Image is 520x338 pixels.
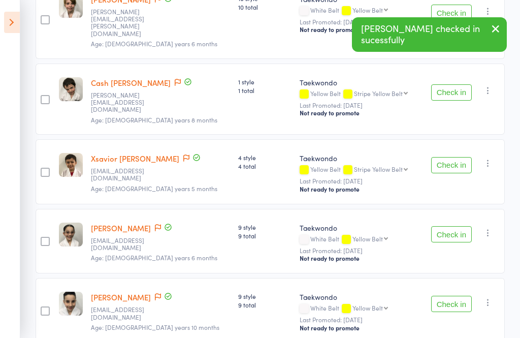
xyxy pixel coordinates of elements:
[91,39,217,48] span: Age: [DEMOGRAPHIC_DATA] years 6 months
[300,166,417,174] div: Yellow Belt
[91,184,217,193] span: Age: [DEMOGRAPHIC_DATA] years 5 months
[238,86,291,95] span: 1 total
[300,254,417,262] div: Not ready to promote
[300,316,417,323] small: Last Promoted: [DATE]
[300,77,417,87] div: Taekwondo
[431,157,472,173] button: Check in
[59,77,83,101] img: image1747118513.png
[300,102,417,109] small: Last Promoted: [DATE]
[431,226,472,242] button: Check in
[238,77,291,86] span: 1 style
[91,77,171,88] a: Cash [PERSON_NAME]
[300,324,417,332] div: Not ready to promote
[352,7,383,13] div: Yellow Belt
[91,292,151,302] a: [PERSON_NAME]
[352,235,383,242] div: Yellow Belt
[238,3,291,11] span: 10 total
[352,304,383,311] div: Yellow Belt
[238,292,291,300] span: 9 style
[91,323,219,331] span: Age: [DEMOGRAPHIC_DATA] years 10 months
[59,153,83,177] img: image1732933895.png
[300,153,417,163] div: Taekwondo
[91,167,157,182] small: Kalebjhogan@gmail.com
[354,90,403,97] div: Stripe Yellow Belt
[300,177,417,185] small: Last Promoted: [DATE]
[91,237,157,252] small: lubnaassaad@gmail.com
[91,91,157,113] small: christy@ekga.com.au
[354,166,403,172] div: Stripe Yellow Belt
[352,17,507,52] div: [PERSON_NAME] checked in sucessfully
[59,223,83,247] img: image1754377996.png
[300,25,417,34] div: Not ready to promote
[238,162,291,170] span: 4 total
[59,292,83,316] img: image1754377976.png
[300,109,417,117] div: Not ready to promote
[300,18,417,25] small: Last Promoted: [DATE]
[300,185,417,193] div: Not ready to promote
[431,296,472,312] button: Check in
[300,223,417,233] div: Taekwondo
[91,153,179,164] a: Xsavior [PERSON_NAME]
[238,223,291,231] span: 9 style
[431,5,472,21] button: Check in
[91,115,217,124] span: Age: [DEMOGRAPHIC_DATA] years 8 months
[431,84,472,101] button: Check in
[91,223,151,233] a: [PERSON_NAME]
[300,304,417,313] div: White Belt
[238,231,291,240] span: 9 total
[91,253,217,262] span: Age: [DEMOGRAPHIC_DATA] years 6 months
[300,7,417,15] div: White Belt
[300,247,417,254] small: Last Promoted: [DATE]
[300,90,417,99] div: Yellow Belt
[238,153,291,162] span: 4 style
[238,300,291,309] span: 9 total
[91,306,157,321] small: lubnaassaad@gmail.com
[300,292,417,302] div: Taekwondo
[300,235,417,244] div: White Belt
[91,8,157,38] small: Corinne.thomson@gmail.com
